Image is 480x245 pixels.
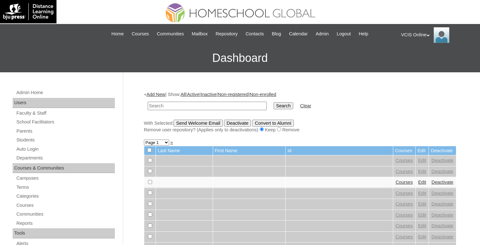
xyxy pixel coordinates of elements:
span: Contacts [246,30,264,38]
a: Courses [396,201,413,206]
a: Edit [418,191,426,196]
input: Deactivate [224,120,251,127]
span: Courses [132,30,149,38]
span: Home [111,30,124,38]
span: Help [359,30,368,38]
span: Calendar [289,30,308,38]
a: Departments [16,154,115,162]
a: Courses [128,30,152,38]
a: Courses [396,223,413,228]
a: School Facilitators [16,118,115,126]
a: Calendar [286,30,311,38]
a: Add New [146,92,165,97]
div: VCIS Online [401,27,474,43]
div: Remove user repository? (Applies only to deactivations) Keep Remove [144,127,456,133]
a: Edit [418,158,426,163]
a: Contacts [242,30,267,38]
a: Home [108,30,127,38]
a: Deactivate [431,212,453,218]
a: Mailbox [189,30,211,38]
a: Deactivate [431,234,453,239]
div: + | Show: | | | | [144,91,456,133]
a: Terms [16,183,115,191]
a: Non-enrolled [250,92,276,97]
a: Deactivate [431,158,453,163]
a: All [181,92,186,97]
td: Id [286,146,393,155]
a: Communities [16,210,115,218]
div: Courses & Communities [13,163,115,173]
a: Courses [16,201,115,209]
a: Courses [396,234,413,239]
img: VCIS Online Admin [434,27,449,43]
a: Faculty & Staff [16,109,115,117]
input: Convert to Alumni [252,120,294,127]
a: Admin [312,30,332,38]
a: Communities [154,30,187,38]
div: Users [13,98,115,108]
a: Deactivate [431,191,453,196]
a: Campuses [16,174,115,182]
span: Blog [272,30,281,38]
a: Logout [334,30,354,38]
a: Edit [418,169,426,174]
span: Admin [316,30,329,38]
a: Deactivate [431,169,453,174]
a: Repository [212,30,241,38]
a: Edit [418,234,426,239]
a: Deactivate [431,201,453,206]
span: Mailbox [192,30,208,38]
td: Last Name [156,146,213,155]
td: Courses [393,146,416,155]
a: Auto Login [16,145,115,153]
td: Deactivate [429,146,456,155]
a: Active [187,92,199,97]
span: Communities [157,30,184,38]
a: Categories [16,192,115,200]
a: Reports [16,219,115,227]
span: Repository [216,30,238,38]
input: Send Welcome Email [174,120,223,127]
a: Admin Home [16,89,115,97]
a: Courses [396,158,413,163]
a: Courses [396,180,413,185]
a: Non-registered [218,92,248,97]
div: Tools [13,228,115,238]
a: Edit [418,223,426,228]
a: Edit [418,201,426,206]
a: Edit [418,180,426,185]
a: Help [356,30,371,38]
a: Blog [269,30,284,38]
td: Edit [416,146,429,155]
a: Courses [396,169,413,174]
input: Search [148,102,267,110]
a: Edit [418,212,426,218]
a: Courses [396,191,413,196]
a: Inactive [201,92,217,97]
a: Courses [396,212,413,218]
img: logo-white.png [3,3,53,20]
a: » [170,140,173,145]
div: With Selected: [144,120,456,133]
a: Parents [16,127,115,135]
td: First Name [213,146,286,155]
a: Deactivate [431,180,453,185]
h3: Dashboard [3,44,477,72]
span: Logout [337,30,351,38]
a: Clear [300,103,311,108]
a: Deactivate [431,223,453,228]
a: Students [16,136,115,144]
input: Search [274,102,293,109]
